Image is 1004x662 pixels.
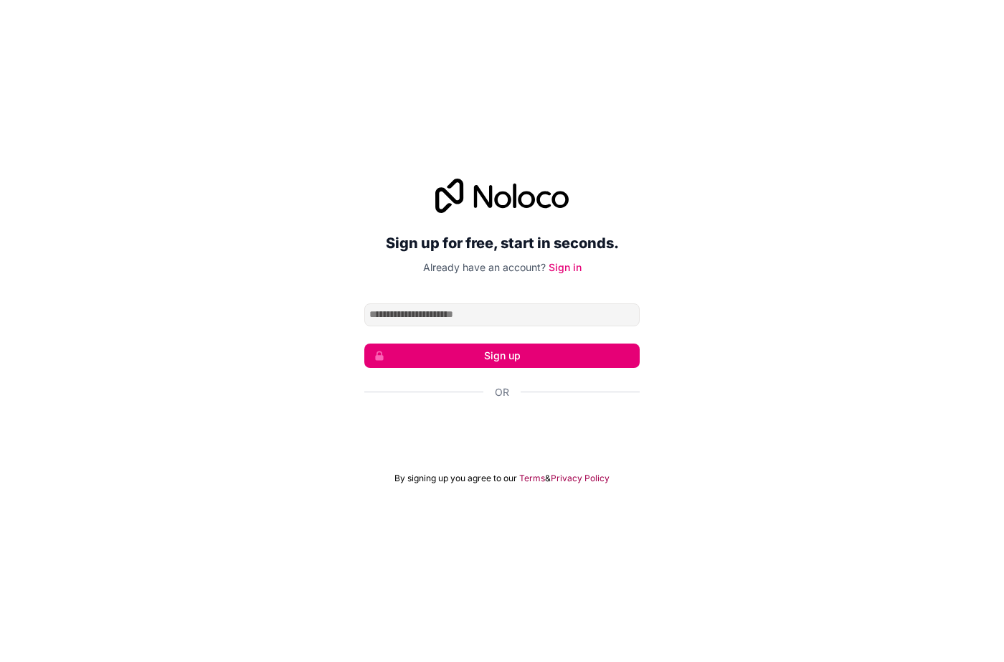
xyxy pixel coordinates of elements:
[357,415,647,447] iframe: Sign in with Google Button
[394,473,517,484] span: By signing up you agree to our
[364,303,640,326] input: Email address
[495,385,509,399] span: Or
[423,261,546,273] span: Already have an account?
[519,473,545,484] a: Terms
[545,473,551,484] span: &
[551,473,610,484] a: Privacy Policy
[549,261,582,273] a: Sign in
[364,230,640,256] h2: Sign up for free, start in seconds.
[364,344,640,368] button: Sign up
